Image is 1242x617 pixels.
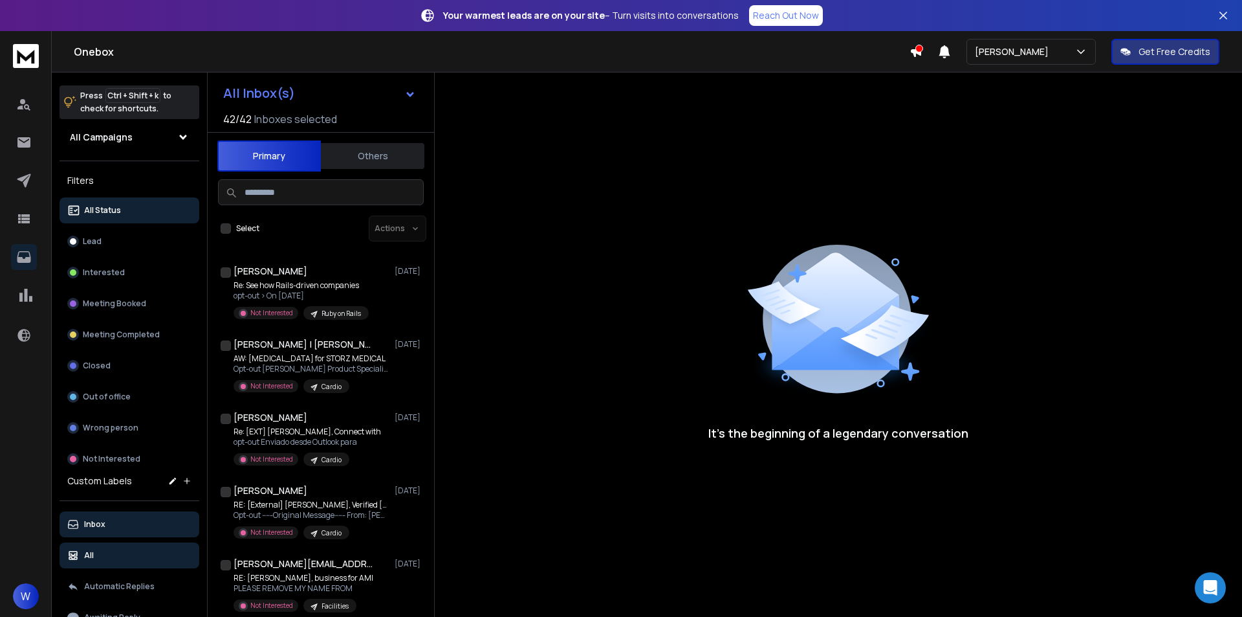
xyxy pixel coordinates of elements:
[13,583,39,609] button: W
[443,9,605,21] strong: Your warmest leads are on your site
[749,5,823,26] a: Reach Out Now
[443,9,739,22] p: – Turn visits into conversations
[975,45,1054,58] p: [PERSON_NAME]
[753,9,819,22] p: Reach Out Now
[74,44,910,60] h1: Onebox
[1195,572,1226,603] div: Open Intercom Messenger
[1138,45,1210,58] p: Get Free Credits
[13,44,39,68] img: logo
[1111,39,1219,65] button: Get Free Credits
